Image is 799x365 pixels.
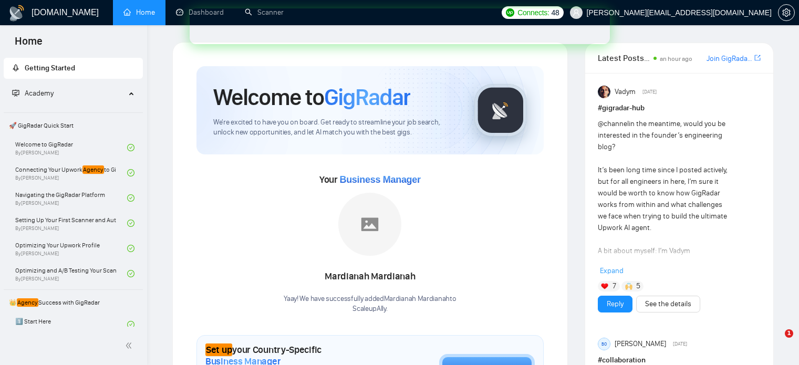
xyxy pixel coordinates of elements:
[600,266,624,275] span: Expand
[127,321,134,328] span: check-circle
[598,86,610,98] img: Vadym
[636,281,640,291] span: 5
[5,115,142,136] span: 🚀 GigRadar Quick Start
[127,220,134,227] span: check-circle
[190,8,610,44] iframe: Intercom live chat банер
[779,8,794,17] span: setting
[763,329,788,354] iframe: Intercom live chat
[15,313,127,336] a: 1️⃣ Start Here
[205,343,232,356] em: Set up
[127,270,134,277] span: check-circle
[474,84,527,137] img: gigradar-logo.png
[12,89,54,98] span: Academy
[642,87,657,97] span: [DATE]
[127,194,134,202] span: check-circle
[127,245,134,252] span: check-circle
[660,55,692,62] span: an hour ago
[319,174,421,185] span: Your
[127,144,134,151] span: check-circle
[284,304,456,314] p: ScaleupAlly .
[12,89,19,97] span: fund-projection-screen
[213,118,458,138] span: We're excited to have you on board. Get ready to streamline your job search, unlock new opportuni...
[284,294,456,314] div: Yaay! We have successfully added Mardianah Mardianah to
[25,89,54,98] span: Academy
[552,7,559,18] span: 48
[25,64,75,72] span: Getting Started
[15,186,127,210] a: Navigating the GigRadar PlatformBy[PERSON_NAME]
[598,102,761,114] h1: # gigradar-hub
[8,5,25,22] img: logo
[324,83,410,111] span: GigRadar
[245,8,284,17] a: searchScanner
[707,53,752,65] a: Join GigRadar Slack Community
[754,53,761,63] a: export
[598,338,610,350] div: BO
[5,292,142,313] span: 👑 Success with GigRadar
[598,51,650,65] span: Latest Posts from the GigRadar Community
[15,136,127,159] a: Welcome to GigRadarBy[PERSON_NAME]
[123,8,155,17] a: homeHome
[4,58,143,79] li: Getting Started
[213,83,410,111] h1: Welcome to
[778,8,795,17] a: setting
[673,339,687,349] span: [DATE]
[615,338,666,350] span: [PERSON_NAME]
[125,340,136,351] span: double-left
[645,298,691,310] a: See the details
[613,281,616,291] span: 7
[754,54,761,62] span: export
[778,4,795,21] button: setting
[15,237,127,260] a: Optimizing Your Upwork ProfileBy[PERSON_NAME]
[625,283,632,290] img: 🙌
[598,296,632,312] button: Reply
[607,298,624,310] a: Reply
[127,169,134,176] span: check-circle
[17,298,38,307] em: Agency
[6,34,51,56] span: Home
[12,64,19,71] span: rocket
[615,86,636,98] span: Vadym
[176,8,224,17] a: dashboardDashboard
[15,212,127,235] a: Setting Up Your First Scanner and Auto-BidderBy[PERSON_NAME]
[15,262,127,285] a: Optimizing and A/B Testing Your Scanner for Better ResultsBy[PERSON_NAME]
[284,268,456,286] div: Mardianah Mardianah
[601,283,608,290] img: ❤️
[598,119,629,128] span: @channel
[338,193,401,256] img: placeholder.png
[517,7,549,18] span: Connects:
[636,296,700,312] button: See the details
[15,161,127,184] a: Connecting Your UpworkAgencyto GigRadarBy[PERSON_NAME]
[785,329,793,338] span: 1
[339,174,420,185] span: Business Manager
